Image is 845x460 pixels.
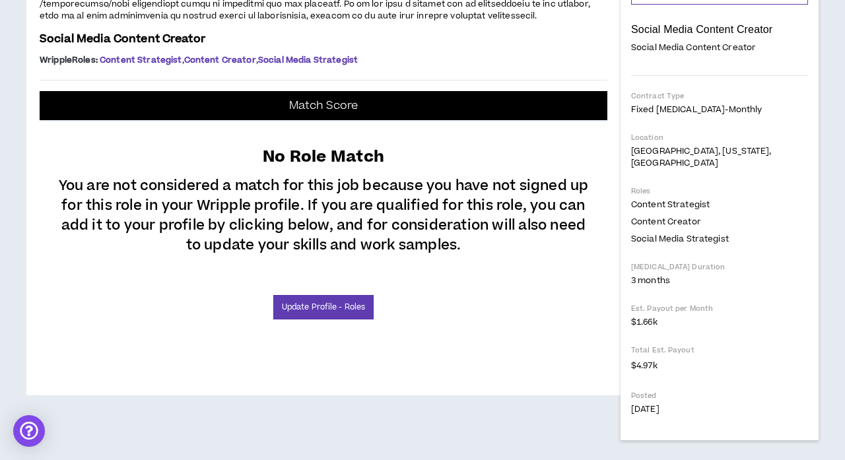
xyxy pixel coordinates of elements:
[289,99,358,112] p: Match Score
[40,55,607,65] p: , ,
[631,358,658,374] span: $4.97k
[13,415,45,447] div: Open Intercom Messenger
[631,145,808,169] p: [GEOGRAPHIC_DATA], [US_STATE], [GEOGRAPHIC_DATA]
[631,216,701,228] span: Content Creator
[631,403,808,415] p: [DATE]
[631,104,762,115] span: Fixed [MEDICAL_DATA] - monthly
[631,345,808,355] p: Total Est. Payout
[631,262,808,272] p: [MEDICAL_DATA] Duration
[631,199,710,211] span: Content Strategist
[631,91,808,101] p: Contract Type
[100,54,182,66] span: Content Strategist
[184,54,256,66] span: Content Creator
[258,54,358,66] span: Social Media Strategist
[53,168,594,255] p: You are not considered a match for this job because you have not signed up for this role in your ...
[631,316,808,328] p: $1.66k
[631,304,808,313] p: Est. Payout per Month
[631,233,729,245] span: Social Media Strategist
[40,54,98,66] span: Wripple Roles :
[631,391,808,401] p: Posted
[263,138,384,169] p: No Role Match
[631,186,808,196] p: Roles
[631,42,756,53] span: Social Media Content Creator
[273,295,374,319] a: Update Profile - Roles
[40,31,205,47] span: Social Media Content Creator
[631,275,808,286] p: 3 months
[631,23,808,36] p: Social Media Content Creator
[631,133,808,143] p: Location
